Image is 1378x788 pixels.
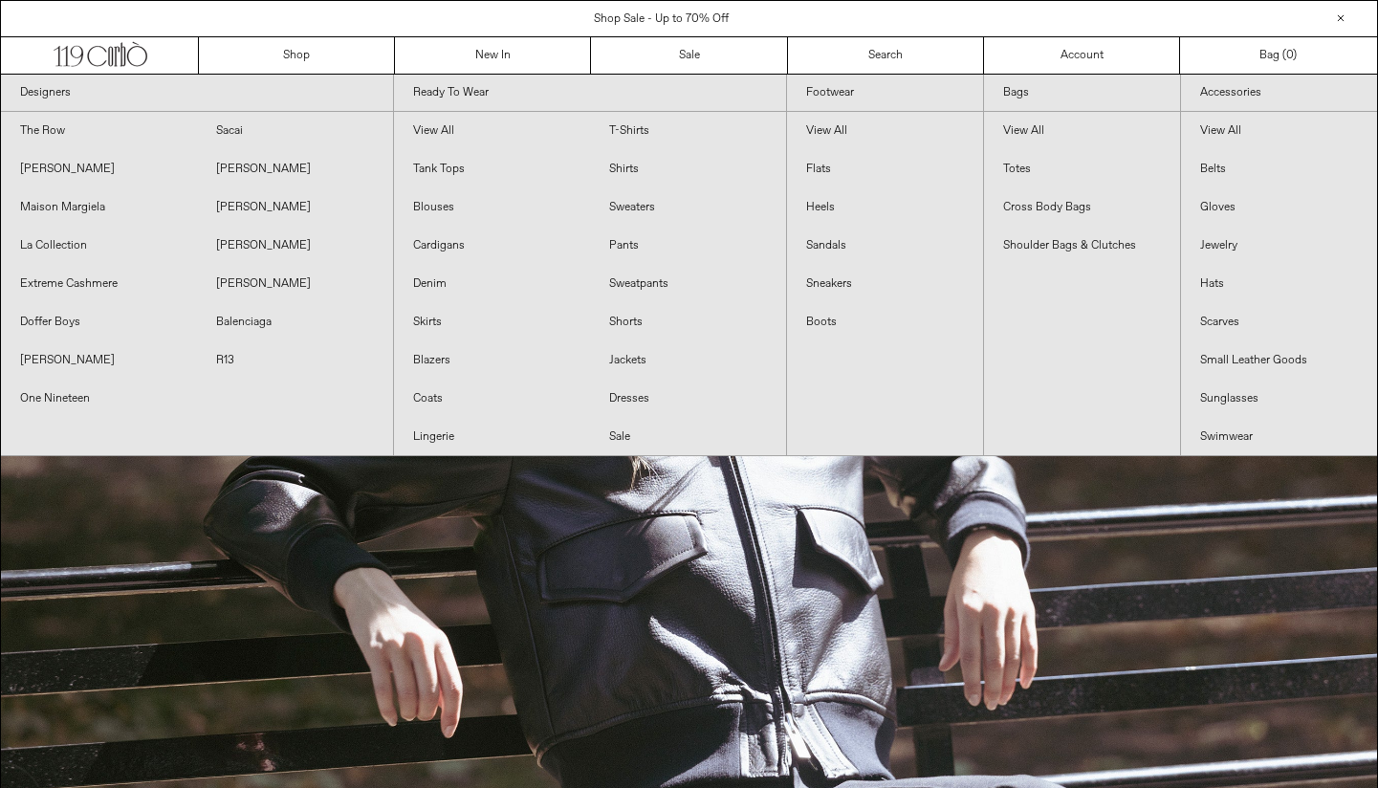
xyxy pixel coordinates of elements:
a: Belts [1181,150,1377,188]
a: Blazers [394,341,590,380]
a: Doffer Boys [1,303,197,341]
a: Cardigans [394,227,590,265]
a: [PERSON_NAME] [197,188,393,227]
a: Scarves [1181,303,1377,341]
a: Sandals [787,227,983,265]
a: Pants [590,227,786,265]
a: Bags [984,75,1180,112]
a: Jewelry [1181,227,1377,265]
a: [PERSON_NAME] [1,150,197,188]
a: Shorts [590,303,786,341]
a: Sneakers [787,265,983,303]
a: Shoulder Bags & Clutches [984,227,1180,265]
a: Balenciaga [197,303,393,341]
a: Shop Sale - Up to 70% Off [594,11,729,27]
a: R13 [197,341,393,380]
a: Designers [1,75,393,112]
a: Maison Margiela [1,188,197,227]
a: The Row [1,112,197,150]
a: Accessories [1181,75,1377,112]
a: [PERSON_NAME] [197,227,393,265]
a: New In [395,37,591,74]
a: Sweatpants [590,265,786,303]
a: Sweaters [590,188,786,227]
a: Heels [787,188,983,227]
a: Jackets [590,341,786,380]
a: La Collection [1,227,197,265]
a: Dresses [590,380,786,418]
a: View All [984,112,1180,150]
span: ) [1286,47,1297,64]
a: Bag () [1180,37,1376,74]
a: View All [787,112,983,150]
a: Flats [787,150,983,188]
a: Sunglasses [1181,380,1377,418]
a: Extreme Cashmere [1,265,197,303]
a: [PERSON_NAME] [1,341,197,380]
a: [PERSON_NAME] [197,265,393,303]
a: Account [984,37,1180,74]
a: Search [788,37,984,74]
a: Boots [787,303,983,341]
a: View All [1181,112,1377,150]
a: [PERSON_NAME] [197,150,393,188]
a: Cross Body Bags [984,188,1180,227]
a: Ready To Wear [394,75,786,112]
a: T-Shirts [590,112,786,150]
a: Sale [590,418,786,456]
a: Skirts [394,303,590,341]
a: Coats [394,380,590,418]
a: Blouses [394,188,590,227]
a: View All [394,112,590,150]
a: Shirts [590,150,786,188]
a: Tank Tops [394,150,590,188]
a: Shop [199,37,395,74]
a: Sacai [197,112,393,150]
a: Sale [591,37,787,74]
a: Lingerie [394,418,590,456]
a: Small Leather Goods [1181,341,1377,380]
a: Hats [1181,265,1377,303]
a: Totes [984,150,1180,188]
a: Swimwear [1181,418,1377,456]
a: Footwear [787,75,983,112]
span: 0 [1286,48,1293,63]
a: Gloves [1181,188,1377,227]
a: One Nineteen [1,380,197,418]
a: Denim [394,265,590,303]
